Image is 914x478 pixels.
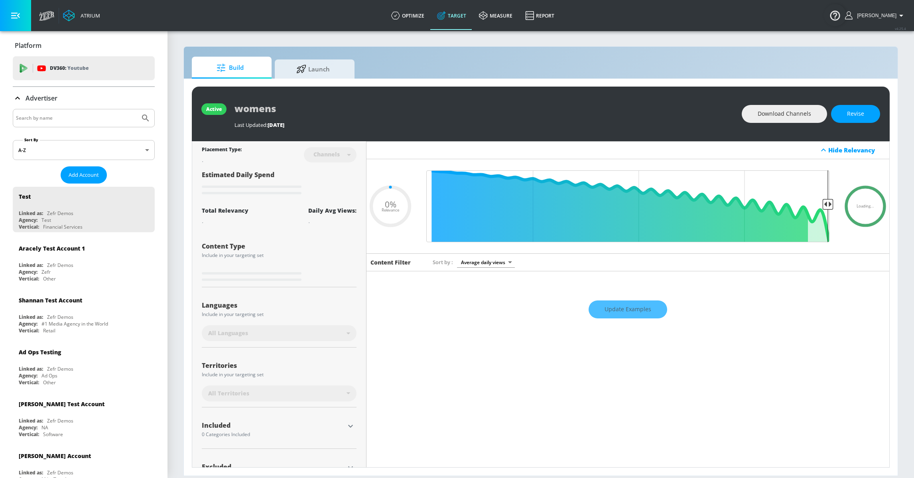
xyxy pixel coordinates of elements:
[13,239,155,284] div: Aracely Test Account 1Linked as:Zefr DemosAgency:ZefrVertical:Other
[19,365,43,372] div: Linked as:
[41,320,108,327] div: #1 Media Agency in the World
[202,312,357,317] div: Include in your targeting set
[19,217,37,223] div: Agency:
[200,58,260,77] span: Build
[19,275,39,282] div: Vertical:
[19,320,37,327] div: Agency:
[13,394,155,440] div: [PERSON_NAME] Test AccountLinked as:Zefr DemosAgency:NAVertical:Software
[208,389,249,397] span: All Territories
[13,187,155,232] div: TestLinked as:Zefr DemosAgency:TestVertical:Financial Services
[19,469,43,476] div: Linked as:
[67,64,89,72] p: Youtube
[19,431,39,438] div: Vertical:
[234,121,734,128] div: Last Updated:
[202,432,345,437] div: 0 Categories Included
[202,302,357,308] div: Languages
[13,342,155,388] div: Ad Ops TestingLinked as:Zefr DemosAgency:Ad OpsVertical:Other
[308,207,357,214] div: Daily Avg Views:
[13,87,155,109] div: Advertiser
[385,1,431,30] a: optimize
[847,109,864,119] span: Revise
[202,385,357,401] div: All Territories
[63,10,100,22] a: Atrium
[422,170,833,242] input: Final Threshold
[13,290,155,336] div: Shannan Test AccountLinked as:Zefr DemosAgency:#1 Media Agency in the WorldVertical:Retail
[43,275,56,282] div: Other
[385,200,396,208] span: 0%
[16,113,137,123] input: Search by name
[283,59,343,79] span: Launch
[854,13,896,18] span: login as: andersson.ceron@zefr.com
[69,170,99,180] span: Add Account
[26,94,57,103] p: Advertiser
[519,1,561,30] a: Report
[19,400,104,408] div: [PERSON_NAME] Test Account
[47,365,73,372] div: Zefr Demos
[19,452,91,460] div: [PERSON_NAME] Account
[202,207,248,214] div: Total Relevancy
[895,26,906,31] span: v 4.25.4
[41,424,48,431] div: NA
[202,464,345,470] div: Excluded
[202,362,357,369] div: Territories
[202,170,274,179] span: Estimated Daily Spend
[47,262,73,269] div: Zefr Demos
[457,257,515,268] div: Average daily views
[742,105,827,123] button: Download Channels
[19,296,82,304] div: Shannan Test Account
[19,372,37,379] div: Agency:
[41,269,51,275] div: Zefr
[43,223,83,230] div: Financial Services
[47,417,73,424] div: Zefr Demos
[431,1,473,30] a: Target
[208,329,248,337] span: All Languages
[77,12,100,19] div: Atrium
[19,262,43,269] div: Linked as:
[19,269,37,275] div: Agency:
[41,372,57,379] div: Ad Ops
[13,56,155,80] div: DV360: Youtube
[366,141,889,159] div: Hide Relevancy
[309,151,344,158] div: Channels
[202,253,357,258] div: Include in your targeting set
[206,106,222,113] div: active
[202,325,357,341] div: All Languages
[202,170,357,197] div: Estimated Daily Spend
[19,193,31,200] div: Test
[41,217,51,223] div: Test
[19,327,39,334] div: Vertical:
[43,431,63,438] div: Software
[473,1,519,30] a: measure
[19,314,43,320] div: Linked as:
[202,422,345,429] div: Included
[15,41,41,50] p: Platform
[19,379,39,386] div: Vertical:
[828,146,885,154] div: Hide Relevancy
[831,105,880,123] button: Revise
[382,208,399,212] span: Relevance
[857,204,874,208] span: Loading...
[43,327,55,334] div: Retail
[845,11,906,20] button: [PERSON_NAME]
[824,4,846,26] button: Open Resource Center
[13,140,155,160] div: A-Z
[268,121,284,128] span: [DATE]
[47,210,73,217] div: Zefr Demos
[47,469,73,476] div: Zefr Demos
[202,146,242,154] div: Placement Type:
[19,348,61,356] div: Ad Ops Testing
[370,259,411,266] h6: Content Filter
[43,379,56,386] div: Other
[19,223,39,230] div: Vertical:
[50,64,89,73] p: DV360:
[19,245,85,252] div: Aracely Test Account 1
[19,210,43,217] div: Linked as:
[13,34,155,57] div: Platform
[19,417,43,424] div: Linked as:
[61,166,107,184] button: Add Account
[47,314,73,320] div: Zefr Demos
